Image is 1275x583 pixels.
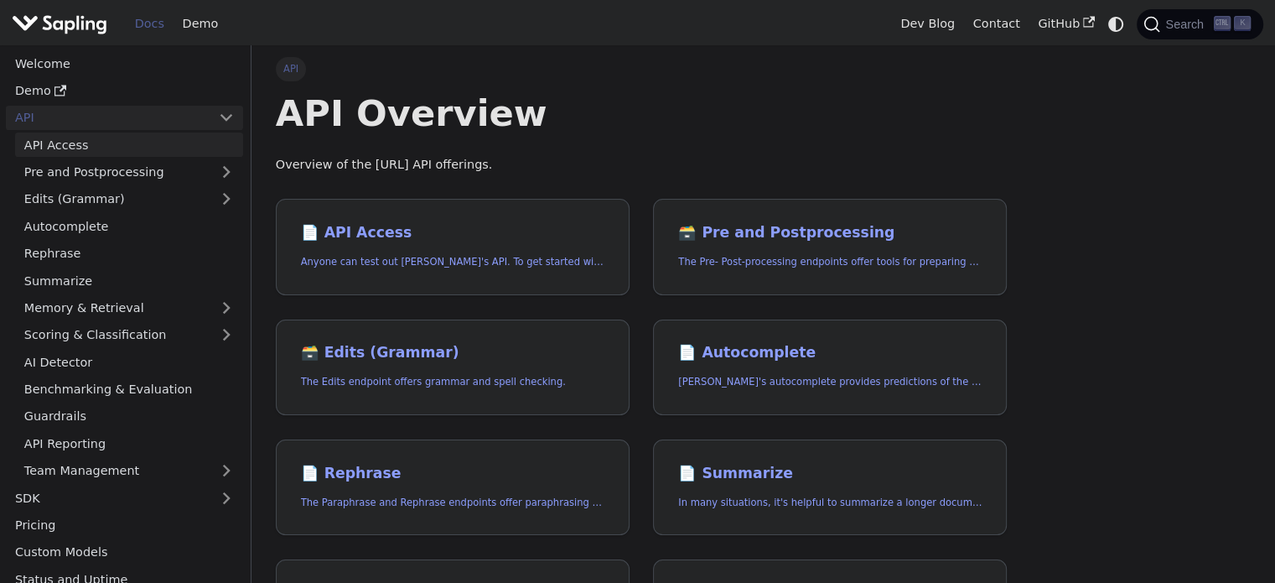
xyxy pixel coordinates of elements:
[15,242,243,266] a: Rephrase
[276,57,1008,81] nav: Breadcrumbs
[301,465,604,483] h2: Rephrase
[678,374,982,390] p: Sapling's autocomplete provides predictions of the next few characters or words
[12,12,107,36] img: Sapling.ai
[15,187,243,211] a: Edits (Grammar)
[678,254,982,270] p: The Pre- Post-processing endpoints offer tools for preparing your text data for ingestation as we...
[15,160,243,185] a: Pre and Postprocessing
[276,91,1008,136] h1: API Overview
[678,495,982,511] p: In many situations, it's helpful to summarize a longer document into a shorter, more easily diges...
[15,296,243,320] a: Memory & Retrieval
[12,12,113,36] a: Sapling.ai
[6,51,243,75] a: Welcome
[6,513,243,538] a: Pricing
[678,465,982,483] h2: Summarize
[15,350,243,374] a: AI Detector
[6,106,210,130] a: API
[15,404,243,429] a: Guardrails
[15,268,243,293] a: Summarize
[210,486,243,510] button: Expand sidebar category 'SDK'
[6,79,243,103] a: Demo
[276,199,630,295] a: 📄️ API AccessAnyone can test out [PERSON_NAME]'s API. To get started with the API, simply:
[678,224,982,242] h2: Pre and Postprocessing
[276,320,630,416] a: 🗃️ Edits (Grammar)The Edits endpoint offers grammar and spell checking.
[15,459,243,483] a: Team Management
[15,133,243,157] a: API Access
[276,57,307,81] span: API
[6,540,243,565] a: Custom Models
[6,486,210,510] a: SDK
[1137,9,1262,39] button: Search (Ctrl+K)
[653,440,1007,536] a: 📄️ SummarizeIn many situations, it's helpful to summarize a longer document into a shorter, more ...
[301,374,604,390] p: The Edits endpoint offers grammar and spell checking.
[1160,18,1214,31] span: Search
[301,495,604,511] p: The Paraphrase and Rephrase endpoints offer paraphrasing for particular styles.
[15,323,243,347] a: Scoring & Classification
[15,214,243,238] a: Autocomplete
[653,199,1007,295] a: 🗃️ Pre and PostprocessingThe Pre- Post-processing endpoints offer tools for preparing your text d...
[126,11,174,37] a: Docs
[15,377,243,402] a: Benchmarking & Evaluation
[276,440,630,536] a: 📄️ RephraseThe Paraphrase and Rephrase endpoints offer paraphrasing for particular styles.
[301,224,604,242] h2: API Access
[174,11,227,37] a: Demo
[210,106,243,130] button: Collapse sidebar category 'API'
[1104,12,1128,36] button: Switch between dark and light mode (currently system mode)
[964,11,1029,37] a: Contact
[678,344,982,362] h2: Autocomplete
[15,431,243,455] a: API Reporting
[1029,11,1103,37] a: GitHub
[653,320,1007,416] a: 📄️ Autocomplete[PERSON_NAME]'s autocomplete provides predictions of the next few characters or words
[276,155,1008,175] p: Overview of the [URL] API offerings.
[891,11,963,37] a: Dev Blog
[301,344,604,362] h2: Edits (Grammar)
[301,254,604,270] p: Anyone can test out Sapling's API. To get started with the API, simply:
[1234,16,1251,31] kbd: K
